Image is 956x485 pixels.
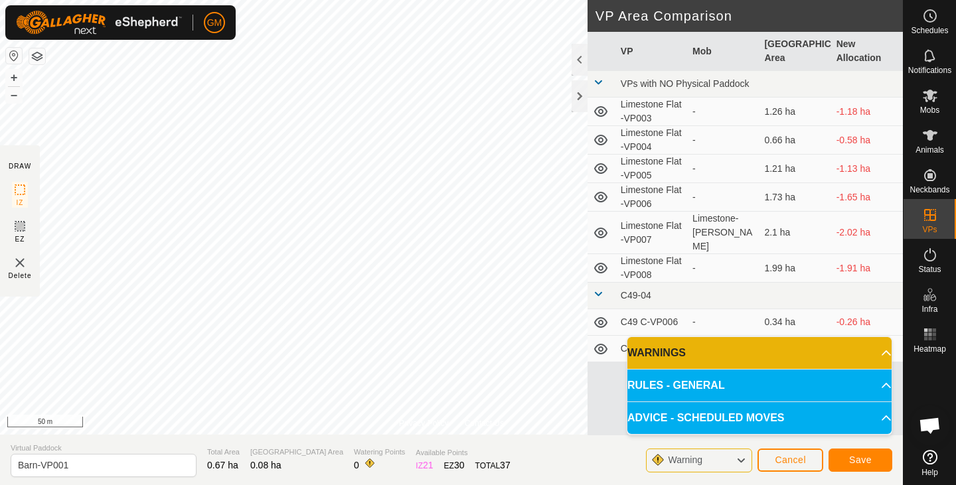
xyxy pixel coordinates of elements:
[615,98,687,126] td: Limestone Flat -VP003
[354,447,405,458] span: Watering Points
[831,336,903,362] td: -0.26 ha
[692,261,754,275] div: -
[908,66,951,74] span: Notifications
[831,155,903,183] td: -1.13 ha
[831,309,903,336] td: -0.26 ha
[759,336,831,362] td: 0.34 ha
[916,146,944,154] span: Animals
[250,447,343,458] span: [GEOGRAPHIC_DATA] Area
[759,309,831,336] td: 0.34 ha
[627,378,725,393] span: RULES - GENERAL
[621,78,750,89] span: VPs with NO Physical Paddock
[11,443,197,454] span: Virtual Paddock
[904,445,956,482] a: Help
[692,162,754,176] div: -
[759,98,831,126] td: 1.26 ha
[627,345,686,361] span: WARNINGS
[911,27,948,35] span: Schedules
[910,405,950,445] a: Open chat
[423,460,434,470] span: 21
[627,370,892,401] p-accordion-header: RULES - GENERAL
[16,11,182,35] img: Gallagher Logo
[692,315,754,329] div: -
[831,32,903,71] th: New Allocation
[6,48,22,64] button: Reset Map
[250,460,281,470] span: 0.08 ha
[627,410,784,426] span: ADVICE - SCHEDULED MOVES
[615,212,687,254] td: Limestone Flat -VP007
[475,458,511,472] div: TOTAL
[621,290,651,301] span: C49-04
[831,212,903,254] td: -2.02 ha
[627,402,892,434] p-accordion-header: ADVICE - SCHEDULED MOVES
[775,454,806,465] span: Cancel
[692,212,754,253] div: Limestone-[PERSON_NAME]
[759,155,831,183] td: 1.21 ha
[668,454,702,465] span: Warning
[759,212,831,254] td: 2.1 ha
[921,468,938,476] span: Help
[615,336,687,362] td: C49 C-VP007
[9,161,31,171] div: DRAW
[416,447,510,458] span: Available Points
[829,449,892,472] button: Save
[615,183,687,212] td: Limestone Flat -VP006
[15,234,25,244] span: EZ
[207,447,240,458] span: Total Area
[444,458,465,472] div: EZ
[914,345,946,353] span: Heatmap
[354,460,359,470] span: 0
[17,198,24,208] span: IZ
[759,183,831,212] td: 1.73 ha
[627,337,892,369] p-accordion-header: WARNINGS
[6,87,22,103] button: –
[207,16,222,30] span: GM
[918,265,941,273] span: Status
[687,32,759,71] th: Mob
[910,186,949,194] span: Neckbands
[500,460,511,470] span: 37
[831,183,903,212] td: -1.65 ha
[29,48,45,64] button: Map Layers
[759,254,831,283] td: 1.99 ha
[454,460,465,470] span: 30
[692,190,754,204] div: -
[757,449,823,472] button: Cancel
[416,458,433,472] div: IZ
[399,417,449,429] a: Privacy Policy
[831,126,903,155] td: -0.58 ha
[692,133,754,147] div: -
[759,126,831,155] td: 0.66 ha
[921,305,937,313] span: Infra
[831,98,903,126] td: -1.18 ha
[596,8,903,24] h2: VP Area Comparison
[615,126,687,155] td: Limestone Flat -VP004
[12,255,28,271] img: VP
[615,32,687,71] th: VP
[6,70,22,86] button: +
[615,309,687,336] td: C49 C-VP006
[922,226,937,234] span: VPs
[849,454,872,465] span: Save
[9,271,32,281] span: Delete
[831,254,903,283] td: -1.91 ha
[465,417,504,429] a: Contact Us
[615,155,687,183] td: Limestone Flat -VP005
[615,254,687,283] td: Limestone Flat -VP008
[920,106,939,114] span: Mobs
[759,32,831,71] th: [GEOGRAPHIC_DATA] Area
[692,105,754,119] div: -
[207,460,238,470] span: 0.67 ha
